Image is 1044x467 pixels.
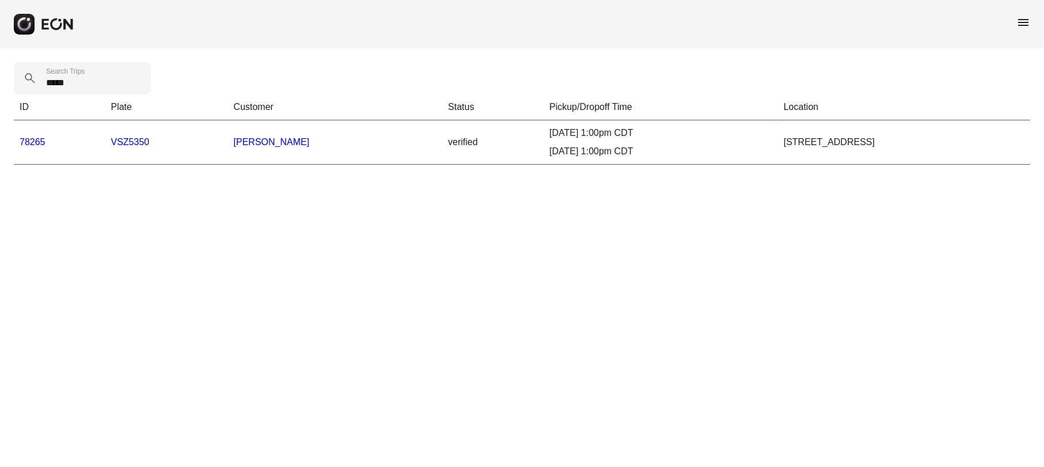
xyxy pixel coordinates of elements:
[442,120,544,165] td: verified
[234,137,310,147] a: [PERSON_NAME]
[549,126,772,140] div: [DATE] 1:00pm CDT
[549,145,772,158] div: [DATE] 1:00pm CDT
[20,137,45,147] a: 78265
[1016,16,1030,29] span: menu
[442,94,544,120] th: Status
[778,120,1030,165] td: [STREET_ADDRESS]
[778,94,1030,120] th: Location
[46,67,85,76] label: Search Trips
[111,137,150,147] a: VSZ5350
[14,94,105,120] th: ID
[228,94,443,120] th: Customer
[105,94,228,120] th: Plate
[544,94,778,120] th: Pickup/Dropoff Time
